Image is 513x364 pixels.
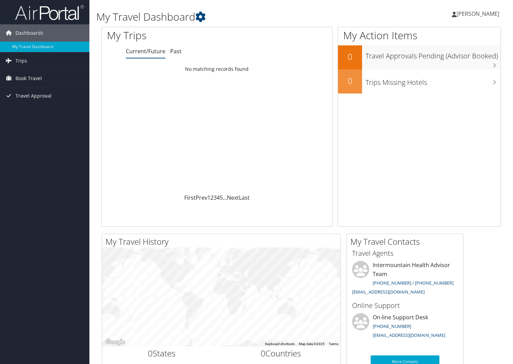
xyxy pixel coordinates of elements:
a: Open this area in Google Maps (opens a new window) [104,338,127,346]
span: Dashboards [15,24,43,42]
img: Google [104,338,127,346]
a: [PHONE_NUMBER] [373,323,411,329]
span: 0 [261,348,265,359]
h3: Trips Missing Hotels [365,74,501,87]
a: Terms (opens in new tab) [329,342,338,346]
h2: 0 [338,75,362,87]
a: Prev [196,194,207,201]
a: [PHONE_NUMBER] / [PHONE_NUMBER] [373,280,454,286]
a: 4 [217,194,220,201]
a: 0Trips Missing Hotels [338,69,501,93]
a: First [184,194,196,201]
a: Past [170,47,182,55]
a: Last [239,194,250,201]
a: 5 [220,194,223,201]
h2: Countries [227,348,336,359]
h1: My Travel Dashboard [96,10,370,24]
h3: Travel Approvals Pending (Advisor Booked) [365,48,501,61]
li: On-line Support Desk [349,313,461,341]
button: Keyboard shortcuts [265,342,295,346]
li: Intermountain Health Advisor Team [349,261,461,298]
a: 3 [214,194,217,201]
a: 0Travel Approvals Pending (Advisor Booked) [338,45,501,69]
span: Trips [15,52,27,69]
span: 0 [148,348,153,359]
a: 2 [210,194,214,201]
span: Map data ©2025 [299,342,325,346]
h2: 0 [338,51,362,63]
h3: Online Support [352,301,458,310]
a: Current/Future [126,47,165,55]
h2: States [107,348,216,359]
h1: My Trips [107,28,231,43]
img: airportal-logo.png [15,4,84,21]
a: [EMAIL_ADDRESS][DOMAIN_NAME] [373,332,445,338]
a: Next [227,194,239,201]
span: [PERSON_NAME] [457,10,499,18]
a: [EMAIL_ADDRESS][DOMAIN_NAME] [352,289,425,295]
h3: Travel Agents [352,249,458,258]
h2: My Travel Contacts [350,236,463,247]
h1: My Action Items [338,28,501,43]
td: No matching records found [102,63,332,75]
a: [PERSON_NAME] [452,3,506,24]
span: … [223,194,227,201]
span: Book Travel [15,70,42,87]
h2: My Travel History [106,236,340,247]
a: 1 [207,194,210,201]
span: Travel Approval [15,87,52,104]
